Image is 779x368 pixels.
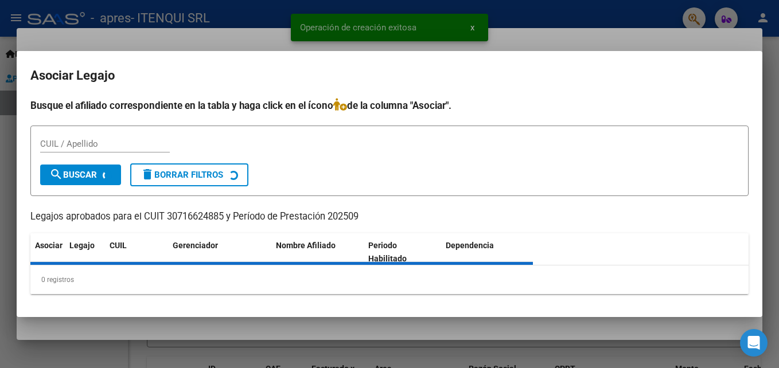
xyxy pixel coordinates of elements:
span: Nombre Afiliado [276,241,336,250]
span: Buscar [49,170,97,180]
span: Borrar Filtros [141,170,223,180]
button: Buscar [40,165,121,185]
span: Legajo [69,241,95,250]
datatable-header-cell: Periodo Habilitado [364,233,441,271]
span: Asociar [35,241,63,250]
h2: Asociar Legajo [30,65,749,87]
p: Legajos aprobados para el CUIT 30716624885 y Período de Prestación 202509 [30,210,749,224]
datatable-header-cell: CUIL [105,233,168,271]
div: Open Intercom Messenger [740,329,768,357]
datatable-header-cell: Legajo [65,233,105,271]
datatable-header-cell: Dependencia [441,233,533,271]
mat-icon: delete [141,167,154,181]
h4: Busque el afiliado correspondiente en la tabla y haga click en el ícono de la columna "Asociar". [30,98,749,113]
datatable-header-cell: Asociar [30,233,65,271]
datatable-header-cell: Gerenciador [168,233,271,271]
span: Dependencia [446,241,494,250]
mat-icon: search [49,167,63,181]
button: Borrar Filtros [130,163,248,186]
span: Periodo Habilitado [368,241,407,263]
span: CUIL [110,241,127,250]
datatable-header-cell: Nombre Afiliado [271,233,364,271]
span: Gerenciador [173,241,218,250]
div: 0 registros [30,265,749,294]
